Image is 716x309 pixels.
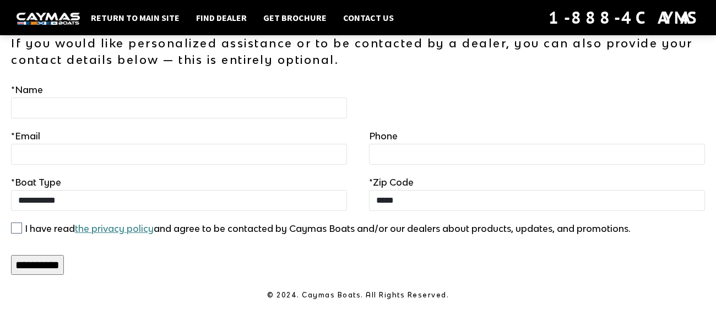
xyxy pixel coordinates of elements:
[369,129,398,143] label: Phone
[258,10,332,25] a: Get Brochure
[11,176,61,189] label: Boat Type
[191,10,252,25] a: Find Dealer
[11,290,705,300] p: © 2024. Caymas Boats. All Rights Reserved.
[338,10,399,25] a: Contact Us
[25,222,631,235] label: I have read and agree to be contacted by Caymas Boats and/or our dealers about products, updates,...
[85,10,185,25] a: Return to main site
[75,223,154,234] a: the privacy policy
[549,6,699,30] div: 1-888-4CAYMAS
[17,13,80,24] img: white-logo-c9c8dbefe5ff5ceceb0f0178aa75bf4bb51f6bca0971e226c86eb53dfe498488.png
[11,83,43,96] label: Name
[11,129,40,143] label: Email
[369,176,414,189] label: Zip Code
[11,35,705,68] p: If you would like personalized assistance or to be contacted by a dealer, you can also provide yo...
